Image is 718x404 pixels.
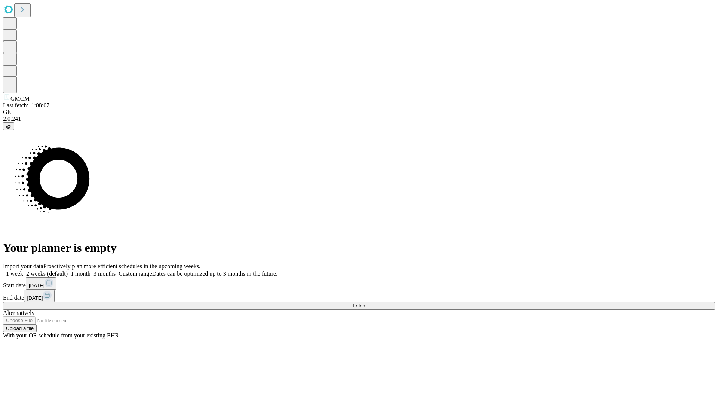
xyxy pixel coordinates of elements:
[71,270,90,277] span: 1 month
[24,290,55,302] button: [DATE]
[26,270,68,277] span: 2 weeks (default)
[3,109,715,116] div: GEI
[3,324,37,332] button: Upload a file
[3,310,34,316] span: Alternatively
[6,123,11,129] span: @
[3,116,715,122] div: 2.0.241
[3,241,715,255] h1: Your planner is empty
[3,277,715,290] div: Start date
[26,277,56,290] button: [DATE]
[3,122,14,130] button: @
[353,303,365,309] span: Fetch
[6,270,23,277] span: 1 week
[3,290,715,302] div: End date
[29,283,45,288] span: [DATE]
[27,295,43,301] span: [DATE]
[3,302,715,310] button: Fetch
[10,95,30,102] span: GMCM
[3,102,49,108] span: Last fetch: 11:08:07
[43,263,200,269] span: Proactively plan more efficient schedules in the upcoming weeks.
[93,270,116,277] span: 3 months
[119,270,152,277] span: Custom range
[152,270,277,277] span: Dates can be optimized up to 3 months in the future.
[3,332,119,339] span: With your OR schedule from your existing EHR
[3,263,43,269] span: Import your data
